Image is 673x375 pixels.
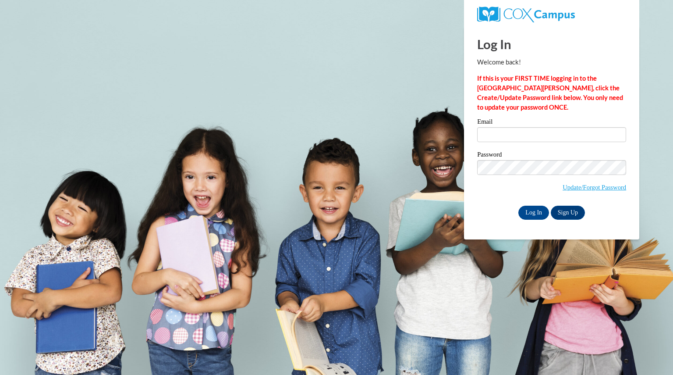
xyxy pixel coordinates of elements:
[551,206,585,220] a: Sign Up
[477,10,575,18] a: COX Campus
[477,118,626,127] label: Email
[477,75,623,111] strong: If this is your FIRST TIME logging in to the [GEOGRAPHIC_DATA][PERSON_NAME], click the Create/Upd...
[518,206,549,220] input: Log In
[477,7,575,22] img: COX Campus
[477,151,626,160] label: Password
[563,184,626,191] a: Update/Forgot Password
[477,57,626,67] p: Welcome back!
[477,35,626,53] h1: Log In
